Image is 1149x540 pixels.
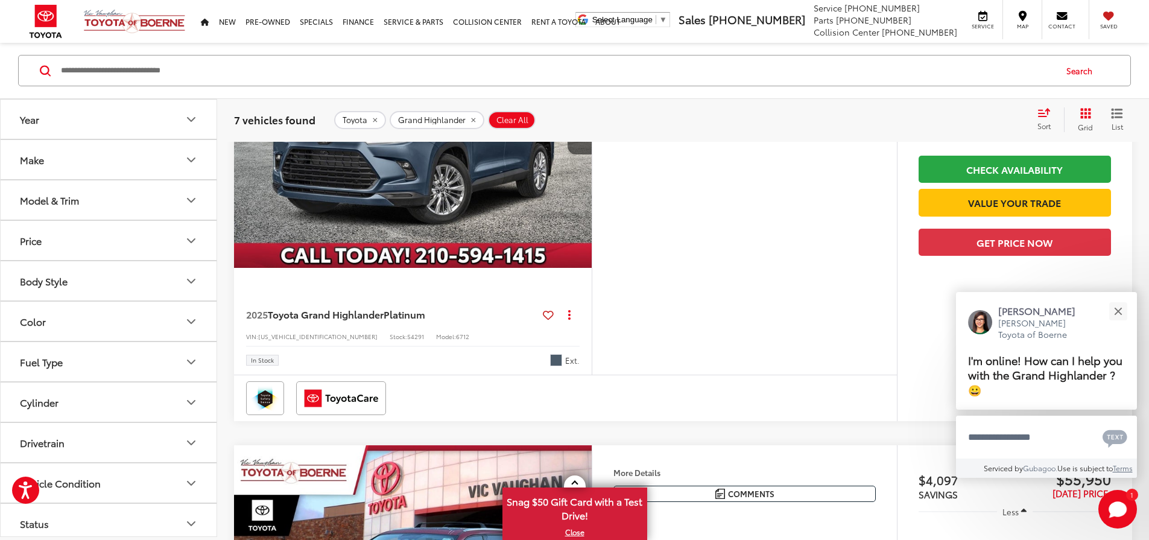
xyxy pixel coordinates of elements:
div: Vehicle Condition [20,477,101,489]
button: Fuel TypeFuel Type [1,342,218,381]
span: In Stock [251,357,274,363]
span: SAVINGS [919,488,958,501]
button: Search [1055,56,1110,86]
span: Saved [1095,22,1122,30]
button: Get Price Now [919,229,1111,256]
button: Toggle Chat Window [1098,490,1137,529]
div: Make [184,153,198,167]
span: ▼ [659,15,667,24]
span: 7 vehicles found [234,112,315,126]
span: 1 [1130,492,1133,497]
div: Model & Trim [20,194,79,206]
div: Drivetrain [20,437,65,448]
span: Sales [679,11,706,27]
span: Comments [728,488,774,500]
textarea: Type your message [956,416,1137,459]
p: [PERSON_NAME] [998,304,1087,317]
span: [PHONE_NUMBER] [882,26,957,38]
span: Collision Center [814,26,879,38]
button: List View [1102,107,1132,132]
div: Drivetrain [184,436,198,450]
span: Clear All [496,115,528,124]
button: Actions [559,304,580,325]
h4: More Details [613,468,876,477]
svg: Text [1103,428,1127,448]
span: Service [969,22,996,30]
span: Less [1002,506,1019,517]
span: Service [814,2,842,14]
span: [PHONE_NUMBER] [836,14,911,26]
div: Color [20,316,46,327]
button: Chat with SMS [1099,424,1131,451]
img: ToyotaCare Vic Vaughan Toyota of Boerne Boerne TX [299,384,384,413]
span: Use is subject to [1057,463,1113,473]
button: Vehicle ConditionVehicle Condition [1,463,218,503]
svg: Start Chat [1098,490,1137,529]
span: $4,097 [919,471,1015,489]
span: ​ [656,15,656,24]
button: CylinderCylinder [1,383,218,422]
a: Gubagoo. [1023,463,1057,473]
span: Map [1009,22,1036,30]
span: Snag $50 Gift Card with a Test Drive! [504,489,646,526]
span: dropdown dots [568,310,571,319]
button: PricePrice [1,221,218,260]
a: Check Availability [919,156,1111,183]
div: Year [184,112,198,127]
button: remove Grand%20Highlander [390,110,484,129]
a: 2025Toyota Grand HighlanderPlatinum [246,308,538,321]
span: 54291 [407,332,424,341]
span: Cloud [550,354,562,366]
button: Comments [613,486,876,502]
span: Stock: [390,332,407,341]
button: Body StyleBody Style [1,261,218,300]
button: DrivetrainDrivetrain [1,423,218,462]
div: Price [184,233,198,248]
span: List [1111,121,1123,131]
button: Model & TrimModel & Trim [1,180,218,220]
span: 2025 [246,307,268,321]
div: Make [20,154,44,165]
div: Status [184,516,198,531]
div: Fuel Type [20,356,63,367]
button: YearYear [1,100,218,139]
span: [US_VEHICLE_IDENTIFICATION_NUMBER] [258,332,378,341]
span: Parts [814,14,834,26]
img: Toyota Safety Sense Vic Vaughan Toyota of Boerne Boerne TX [248,384,282,413]
span: Toyota Grand Highlander [268,307,384,321]
span: Contact [1048,22,1075,30]
img: Vic Vaughan Toyota of Boerne [83,9,186,34]
div: Fuel Type [184,355,198,369]
span: Serviced by [984,463,1023,473]
button: Clear All [488,110,536,129]
p: [PERSON_NAME] Toyota of Boerne [998,317,1087,341]
img: Comments [715,489,725,499]
div: Cylinder [184,395,198,410]
span: Toyota [343,115,367,124]
div: Color [184,314,198,329]
span: Grand Highlander [398,115,466,124]
div: Body Style [20,275,68,287]
a: Select Language​ [592,15,667,24]
button: MakeMake [1,140,218,179]
span: Grid [1078,121,1093,132]
div: Year [20,113,39,125]
div: Status [20,518,49,529]
span: [PHONE_NUMBER] [844,2,920,14]
span: VIN: [246,332,258,341]
span: Model: [436,332,456,341]
a: Terms [1113,463,1133,473]
div: Cylinder [20,396,59,408]
span: Sort [1037,121,1051,131]
div: Vehicle Condition [184,476,198,491]
button: Select sort value [1031,107,1064,132]
span: [DATE] Price: [1052,486,1111,500]
input: Search by Make, Model, or Keyword [60,56,1055,85]
button: Less [997,501,1033,523]
div: Close[PERSON_NAME][PERSON_NAME] Toyota of BoerneI'm online! How can I help you with the Grand Hig... [956,292,1137,478]
button: remove Toyota [334,110,386,129]
span: 6712 [456,332,469,341]
button: Close [1105,298,1131,324]
div: Body Style [184,274,198,288]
